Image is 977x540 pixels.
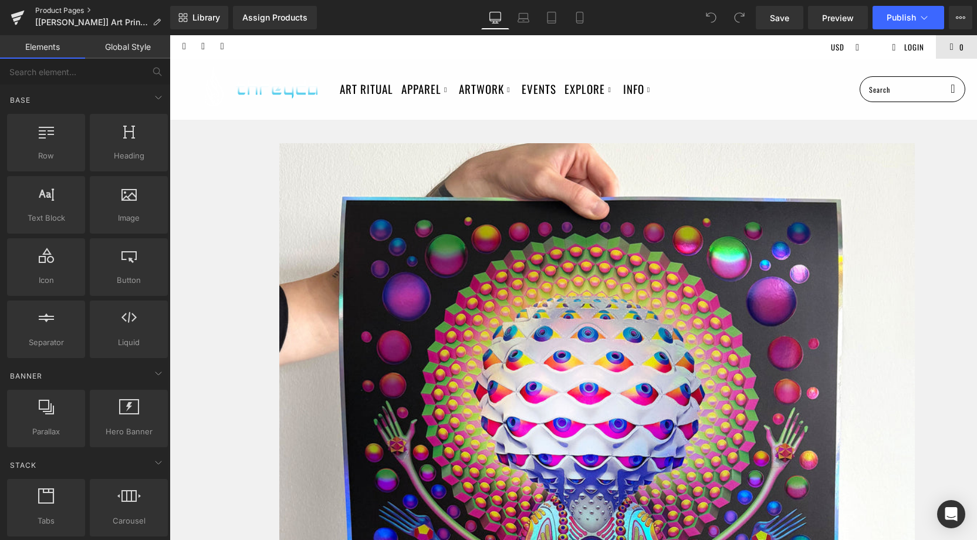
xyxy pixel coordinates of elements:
a: Email Threyda Art and Apparel [47,7,58,16]
a: Tablet [537,6,566,29]
span: Base [9,95,32,106]
div: Assign Products [242,13,307,22]
img: Threyda Art and Apparel [23,29,158,78]
span: Icon [11,274,82,286]
button: Publish [873,6,944,29]
span: Tabs [11,515,82,527]
span: Library [192,12,220,23]
span: Carousel [93,515,164,527]
a: Preview [808,6,868,29]
a: Events [352,39,387,69]
button: Undo [699,6,723,29]
a: Threyda Art and Apparel on Facebook [9,7,19,16]
a: Info [454,39,484,69]
span: [[PERSON_NAME]] Art Prints - Bio And More Info [35,18,148,27]
a: New Library [170,6,228,29]
span: Banner [9,370,43,382]
span: Liquid [93,336,164,349]
span: Text Block [11,212,82,224]
a: Threyda Art and Apparel on Instagram [28,7,38,16]
a: Desktop [481,6,509,29]
span: Hero Banner [93,426,164,438]
a: Mobile [566,6,594,29]
a: Art Ritual [170,39,224,69]
span: Save [770,12,789,24]
a: Apparel [232,39,281,69]
a: Global Style [85,35,170,59]
div: Open Intercom Messenger [937,500,965,528]
a: Laptop [509,6,537,29]
a: Explore [395,39,445,69]
span: Publish [887,13,916,22]
span: Separator [11,336,82,349]
a: Artwork [289,39,344,69]
span: Heading [93,150,164,162]
button: More [949,6,972,29]
a: Product Pages [35,6,170,15]
input: Search [690,41,796,67]
span: Image [93,212,164,224]
span: Button [93,274,164,286]
span: Stack [9,460,38,471]
span: USD [661,6,675,18]
span: Row [11,150,82,162]
span: Preview [822,12,854,24]
span: Parallax [11,426,82,438]
button: Redo [728,6,751,29]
